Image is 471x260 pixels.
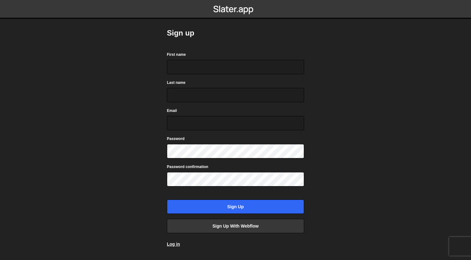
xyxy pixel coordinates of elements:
a: Log in [167,242,180,247]
label: First name [167,51,186,58]
label: Email [167,108,177,114]
label: Password [167,136,185,142]
input: Sign up [167,200,304,214]
a: Sign up with Webflow [167,219,304,233]
label: Password confirmation [167,164,208,170]
label: Last name [167,79,185,86]
h2: Sign up [167,28,304,38]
